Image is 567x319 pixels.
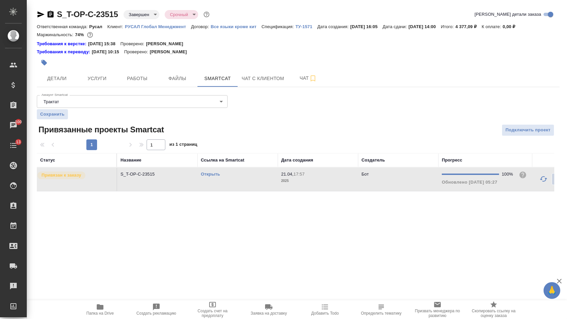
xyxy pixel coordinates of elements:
span: Smartcat [201,74,234,83]
span: Добавить Todo [311,311,339,316]
div: Нажми, чтобы открыть папку с инструкцией [37,41,88,47]
button: Создать рекламацию [128,300,184,319]
p: Договор: [191,24,211,29]
p: Дата создания: [317,24,350,29]
p: Дата сдачи: [383,24,408,29]
p: 74% [75,32,85,37]
span: Файлы [161,74,193,83]
span: [PERSON_NAME] детали заказа [475,11,541,18]
div: Статус [40,157,55,164]
p: [PERSON_NAME] [146,41,188,47]
span: Привязанные проекты Smartcat [37,124,164,135]
button: Обновить прогресс [536,171,552,187]
p: 4 377,09 ₽ [456,24,482,29]
a: 13 [2,137,25,154]
p: Проверено: [124,49,150,55]
a: Все языки кроме кит [211,23,261,29]
a: Требования к верстке: [37,41,88,47]
p: Клиент: [107,24,125,29]
div: Создатель [361,157,385,164]
span: Призвать менеджера по развитию [413,309,462,318]
span: Создать рекламацию [137,311,176,316]
a: S_T-OP-C-23515 [57,10,118,19]
div: Название [120,157,141,164]
p: Итого: [441,24,455,29]
button: Скопировать ссылку [47,10,55,18]
p: [PERSON_NAME] [150,49,192,55]
button: 931.29 RUB; [86,30,94,39]
p: Проверено: [120,41,146,47]
span: Чат [292,74,324,82]
span: 13 [12,139,25,145]
p: [DATE] 15:38 [88,41,120,47]
p: 2025 [281,178,355,184]
button: Скопировать ссылку на оценку заказа [466,300,522,319]
p: [DATE] 14:00 [409,24,441,29]
button: Срочный [168,12,190,17]
span: Услуги [81,74,113,83]
a: РУСАЛ Глобал Менеджмент [125,23,191,29]
button: Добавить Todo [297,300,353,319]
button: Папка на Drive [72,300,128,319]
span: Создать счет на предоплату [188,309,237,318]
span: Определить тематику [361,311,401,316]
span: Заявка на доставку [251,311,287,316]
a: Открыть [201,172,220,177]
span: Подключить проект [505,126,551,134]
span: Обновлено [DATE] 05:27 [442,180,497,185]
button: Призвать менеджера по развитию [409,300,466,319]
p: Привязан к заказу [42,172,81,179]
span: из 1 страниц [169,140,197,150]
button: Добавить тэг [37,55,52,70]
span: Чат с клиентом [242,74,284,83]
div: Трактат [37,95,228,108]
p: 21.04, [281,172,294,177]
span: Работы [121,74,153,83]
p: S_T-OP-C-23515 [120,171,194,178]
button: Скопировать ссылку для ЯМессенджера [37,10,45,18]
button: Заявка на доставку [241,300,297,319]
div: Дата создания [281,157,313,164]
p: К оплате: [482,24,503,29]
p: [DATE] 16:05 [350,24,383,29]
p: 17:57 [294,172,305,177]
p: 0,00 ₽ [503,24,520,29]
button: Завершен [127,12,151,17]
button: Определить тематику [353,300,409,319]
a: ТУ-1571 [296,23,317,29]
button: Сохранить [37,109,68,119]
span: Скопировать ссылку на оценку заказа [470,309,518,318]
p: Маржинальность: [37,32,75,37]
svg: Подписаться [309,74,317,82]
div: Ссылка на Smartcat [201,157,244,164]
div: Завершен [165,10,198,19]
a: Требования к переводу: [37,49,92,55]
span: 🙏 [546,283,558,298]
p: [DATE] 10:15 [92,49,124,55]
button: Трактат [42,99,61,105]
p: ТУ-1571 [296,24,317,29]
span: Сохранить [40,111,65,118]
a: 100 [2,117,25,134]
p: Спецификация: [261,24,295,29]
p: Русал [89,24,107,29]
p: Ответственная команда: [37,24,89,29]
button: Подключить проект [502,124,554,136]
p: РУСАЛ Глобал Менеджмент [125,24,191,29]
button: Доп статусы указывают на важность/срочность заказа [202,10,211,19]
div: Завершен [124,10,159,19]
span: Папка на Drive [86,311,114,316]
button: Создать счет на предоплату [184,300,241,319]
button: 🙏 [544,282,560,299]
div: 100% [502,171,513,178]
span: Детали [41,74,73,83]
span: 100 [11,119,26,125]
p: Бот [361,172,369,177]
div: Прогресс [442,157,462,164]
p: Все языки кроме кит [211,24,261,29]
